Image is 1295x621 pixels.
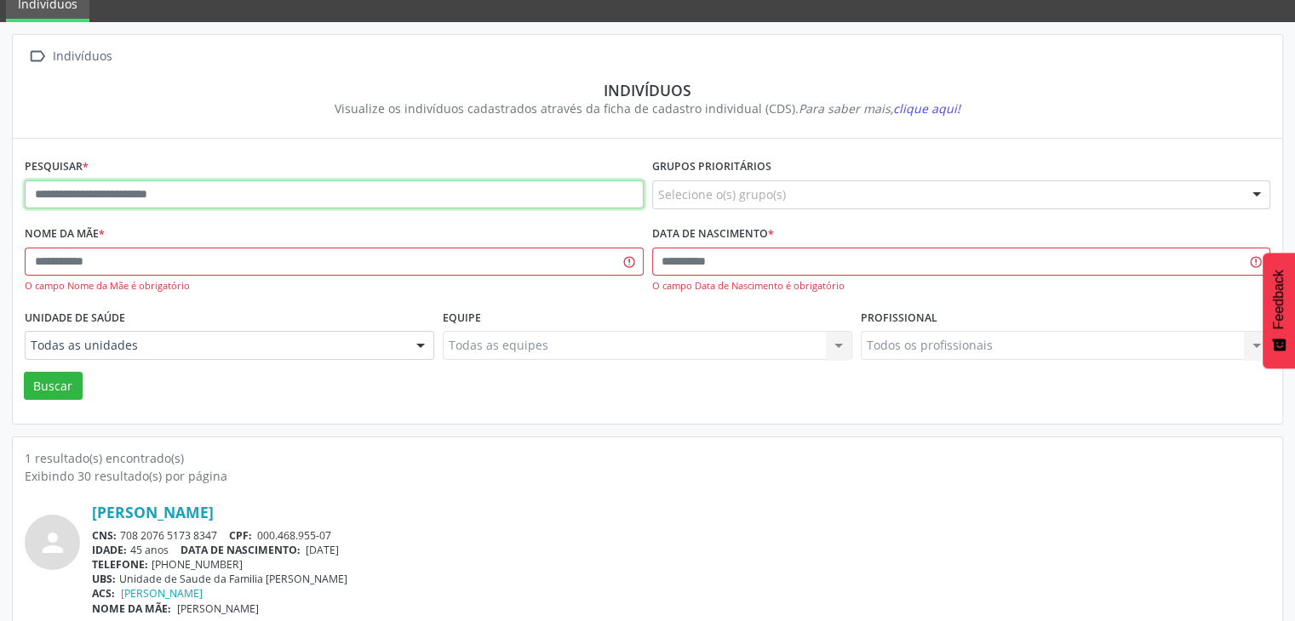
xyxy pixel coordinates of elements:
span: Todas as unidades [31,337,399,354]
a:  Indivíduos [25,44,115,69]
i:  [25,44,49,69]
span: [DATE] [306,543,339,557]
i: person [37,527,68,558]
span: TELEFONE: [92,557,148,572]
div: 708 2076 5173 8347 [92,528,1270,543]
div: Unidade de Saude da Familia [PERSON_NAME] [92,572,1270,586]
div: Visualize os indivíduos cadastrados através da ficha de cadastro individual (CDS). [37,100,1258,117]
div: O campo Nome da Mãe é obrigatório [25,279,644,293]
div: O campo Data de Nascimento é obrigatório [652,279,1271,293]
div: 45 anos [92,543,1270,557]
span: DATA DE NASCIMENTO: [180,543,301,557]
label: Pesquisar [25,154,89,180]
span: IDADE: [92,543,127,557]
span: UBS: [92,572,116,586]
label: Unidade de saúde [25,305,125,331]
label: Nome da mãe [25,221,105,248]
span: CNS: [92,528,117,543]
label: Grupos prioritários [652,154,771,180]
span: Selecione o(s) grupo(s) [658,185,786,203]
span: 000.468.955-07 [257,528,331,543]
div: Indivíduos [37,81,1258,100]
a: [PERSON_NAME] [92,503,214,521]
div: Exibindo 30 resultado(s) por página [25,467,1270,485]
span: clique aqui! [893,100,960,117]
div: Indivíduos [49,44,115,69]
span: [PERSON_NAME] [177,601,259,616]
span: CPF: [229,528,252,543]
button: Buscar [24,372,83,401]
i: Para saber mais, [799,100,960,117]
span: Feedback [1271,270,1286,329]
label: Data de nascimento [652,221,774,248]
label: Equipe [443,305,481,331]
a: [PERSON_NAME] [121,586,203,601]
span: ACS: [92,586,115,601]
div: 1 resultado(s) encontrado(s) [25,449,1270,467]
div: [PHONE_NUMBER] [92,557,1270,572]
label: Profissional [861,305,937,331]
button: Feedback - Mostrar pesquisa [1263,253,1295,368]
span: NOME DA MÃE: [92,601,171,616]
